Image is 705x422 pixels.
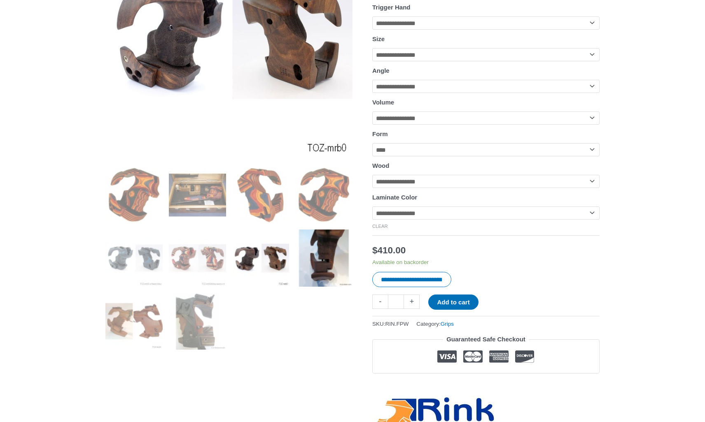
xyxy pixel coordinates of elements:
[105,293,163,350] img: Rink Free-Pistol Grip - Image 9
[372,162,389,169] label: Wood
[105,230,163,287] img: Rink Free-Pistol Grip - Image 5
[372,245,406,255] bdi: 410.00
[232,166,289,223] img: Rink Free-Pistol Grip - Image 3
[232,230,289,287] img: Rink Free-Pistol Grip - Image 7
[169,293,226,350] img: Rink Free-Pistol Grip - Image 10
[428,294,478,310] button: Add to cart
[372,35,385,42] label: Size
[372,130,388,137] label: Form
[372,380,600,390] iframe: Customer reviews powered by Trustpilot
[416,319,454,329] span: Category:
[443,334,529,345] legend: Guaranteed Safe Checkout
[372,245,378,255] span: $
[295,230,352,287] img: Rink Free-Pistol Grip - Image 8
[169,166,226,223] img: Rink Free-Pistol Grip - Image 2
[372,67,390,74] label: Angle
[385,321,409,327] span: RIN.FPW
[441,321,454,327] a: Grips
[295,166,352,223] img: Rink Free-Pistol Grip
[372,194,417,201] label: Laminate Color
[372,99,394,106] label: Volume
[388,294,404,309] input: Product quantity
[372,4,411,11] label: Trigger Hand
[372,319,409,329] span: SKU:
[372,224,388,229] a: Clear options
[404,294,420,309] a: +
[105,166,163,223] img: Rink Free-Pistol Grip
[169,230,226,287] img: Rink Free-Pistol Grip - Image 6
[372,294,388,309] a: -
[372,259,600,266] p: Available on backorder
